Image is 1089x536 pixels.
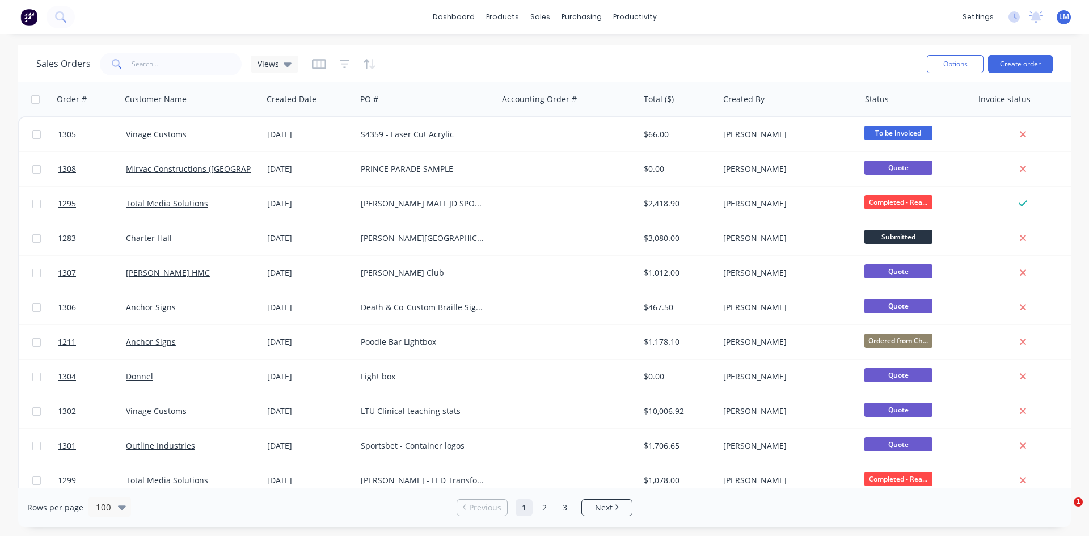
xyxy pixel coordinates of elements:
[361,440,487,451] div: Sportsbet - Container logos
[864,264,932,278] span: Quote
[58,267,76,278] span: 1307
[58,429,126,463] a: 1301
[267,129,352,140] div: [DATE]
[267,371,352,382] div: [DATE]
[58,163,76,175] span: 1308
[126,475,208,486] a: Total Media Solutions
[126,302,176,313] a: Anchor Signs
[267,233,352,244] div: [DATE]
[864,403,932,417] span: Quote
[267,198,352,209] div: [DATE]
[58,440,76,451] span: 1301
[361,371,487,382] div: Light box
[58,290,126,324] a: 1306
[58,198,76,209] span: 1295
[723,233,849,244] div: [PERSON_NAME]
[595,502,613,513] span: Next
[126,371,153,382] a: Donnel
[58,360,126,394] a: 1304
[267,267,352,278] div: [DATE]
[864,472,932,486] span: Completed - Rea...
[988,55,1053,73] button: Create order
[58,371,76,382] span: 1304
[644,233,710,244] div: $3,080.00
[927,55,984,73] button: Options
[267,406,352,417] div: [DATE]
[126,440,195,451] a: Outline Industries
[644,129,710,140] div: $66.00
[864,230,932,244] span: Submitted
[865,94,889,105] div: Status
[361,163,487,175] div: PRINCE PARADE SAMPLE
[502,94,577,105] div: Accounting Order #
[723,267,849,278] div: [PERSON_NAME]
[58,475,76,486] span: 1299
[36,58,91,69] h1: Sales Orders
[556,499,573,516] a: Page 3
[644,198,710,209] div: $2,418.90
[58,117,126,151] a: 1305
[723,406,849,417] div: [PERSON_NAME]
[644,267,710,278] div: $1,012.00
[723,94,765,105] div: Created By
[723,163,849,175] div: [PERSON_NAME]
[126,336,176,347] a: Anchor Signs
[58,233,76,244] span: 1283
[723,440,849,451] div: [PERSON_NAME]
[361,406,487,417] div: LTU Clinical teaching stats
[1059,12,1069,22] span: LM
[864,437,932,451] span: Quote
[125,94,187,105] div: Customer Name
[556,9,607,26] div: purchasing
[27,502,83,513] span: Rows per page
[864,299,932,313] span: Quote
[58,221,126,255] a: 1283
[58,336,76,348] span: 1211
[267,475,352,486] div: [DATE]
[516,499,533,516] a: Page 1 is your current page
[457,502,507,513] a: Previous page
[58,129,76,140] span: 1305
[361,336,487,348] div: Poodle Bar Lightbox
[607,9,662,26] div: productivity
[723,475,849,486] div: [PERSON_NAME]
[126,163,319,174] a: Mirvac Constructions ([GEOGRAPHIC_DATA]) Pty Ltd
[58,406,76,417] span: 1302
[864,334,932,348] span: Ordered from Ch...
[1050,497,1078,525] iframe: Intercom live chat
[58,152,126,186] a: 1308
[361,233,487,244] div: [PERSON_NAME][GEOGRAPHIC_DATA] - School House Signage
[644,475,710,486] div: $1,078.00
[258,58,279,70] span: Views
[723,336,849,348] div: [PERSON_NAME]
[644,336,710,348] div: $1,178.10
[864,195,932,209] span: Completed - Rea...
[267,302,352,313] div: [DATE]
[361,198,487,209] div: [PERSON_NAME] MALL JD SPORTS
[864,161,932,175] span: Quote
[57,94,87,105] div: Order #
[480,9,525,26] div: products
[58,394,126,428] a: 1302
[361,267,487,278] div: [PERSON_NAME] Club
[469,502,501,513] span: Previous
[126,129,187,140] a: Vinage Customs
[582,502,632,513] a: Next page
[864,368,932,382] span: Quote
[644,440,710,451] div: $1,706.65
[132,53,242,75] input: Search...
[536,499,553,516] a: Page 2
[58,325,126,359] a: 1211
[427,9,480,26] a: dashboard
[723,129,849,140] div: [PERSON_NAME]
[267,336,352,348] div: [DATE]
[452,499,637,516] ul: Pagination
[267,440,352,451] div: [DATE]
[723,198,849,209] div: [PERSON_NAME]
[723,371,849,382] div: [PERSON_NAME]
[957,9,999,26] div: settings
[126,198,208,209] a: Total Media Solutions
[723,302,849,313] div: [PERSON_NAME]
[644,94,674,105] div: Total ($)
[267,163,352,175] div: [DATE]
